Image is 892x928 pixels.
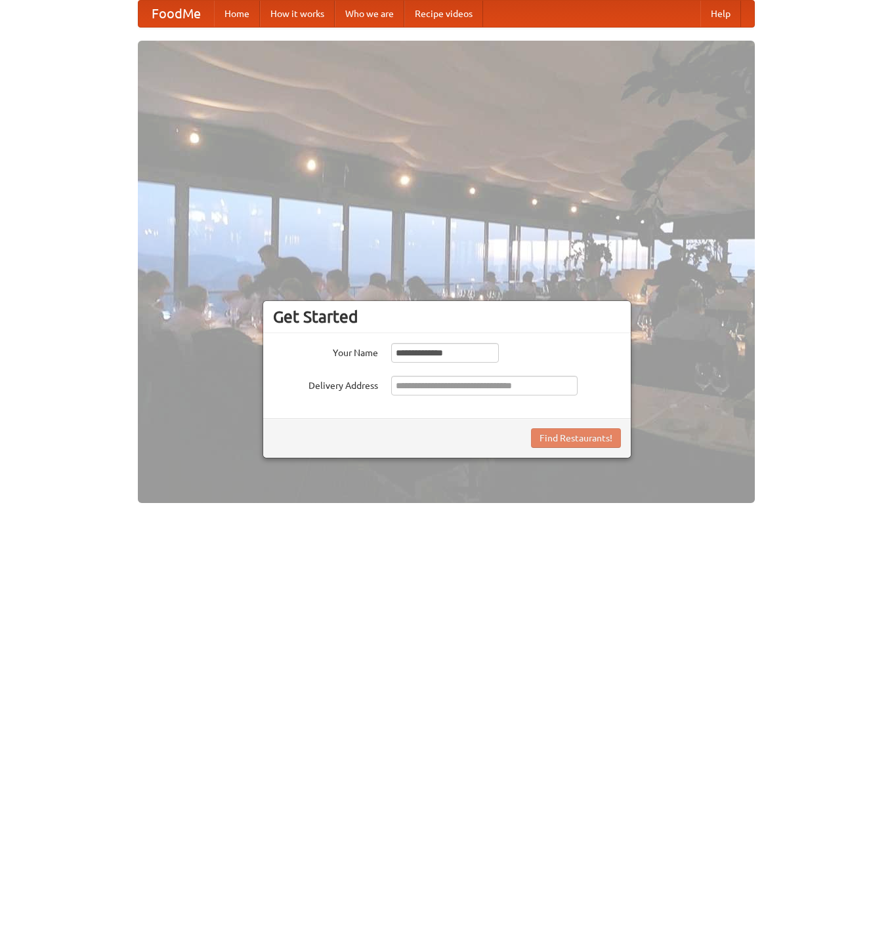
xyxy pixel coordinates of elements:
[700,1,741,27] a: Help
[531,428,621,448] button: Find Restaurants!
[138,1,214,27] a: FoodMe
[335,1,404,27] a: Who we are
[273,343,378,359] label: Your Name
[273,376,378,392] label: Delivery Address
[404,1,483,27] a: Recipe videos
[214,1,260,27] a: Home
[273,307,621,327] h3: Get Started
[260,1,335,27] a: How it works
